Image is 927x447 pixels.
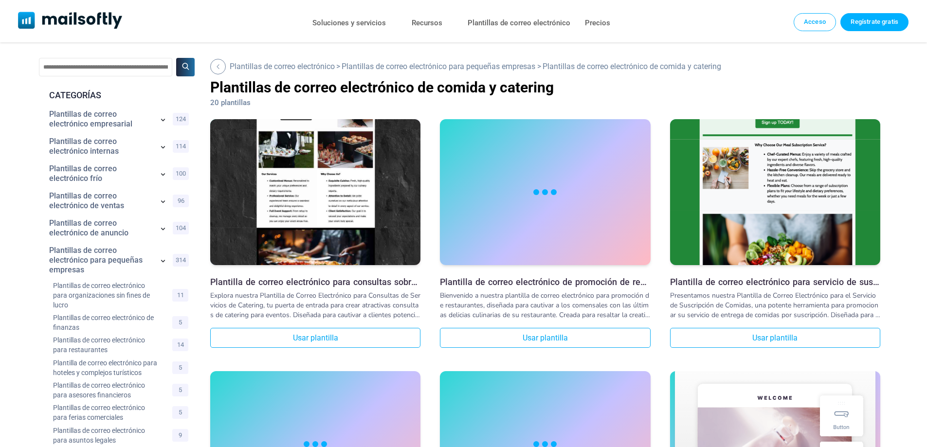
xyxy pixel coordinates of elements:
[670,328,880,348] a: Usar plantilla
[53,282,150,309] font: Plantillas de correo electrónico para organizaciones sin fines de lucro
[210,277,502,287] font: Plantilla de correo electrónico para consultas sobre servicios de catering
[440,328,650,348] a: Usar plantilla
[230,62,335,71] font: Plantillas de correo electrónico
[468,16,570,30] a: Plantillas de correo electrónico
[49,109,153,129] a: Categoría
[49,137,119,156] font: Plantillas de correo electrónico internas
[440,277,650,287] a: Plantilla de correo electrónico de promoción de restaurante
[210,79,554,96] font: Plantillas de correo electrónico de comida y catering
[49,218,128,237] font: Plantillas de correo electrónico de anuncio
[49,109,132,128] font: Plantillas de correo electrónico empresarial
[53,381,145,399] font: Plantillas de correo electrónico para asesores financieros
[210,59,228,74] a: Volver
[158,169,168,181] a: Mostrar subcategorías para Plantillas de correo electrónico frío
[53,426,160,445] a: Categoría
[216,64,220,69] img: Atrás
[468,18,570,27] font: Plantillas de correo electrónico
[210,291,420,358] font: Explora nuestra Plantilla de Correo Electrónico para Consultas de Servicios de Catering, tu puert...
[804,18,826,25] font: Acceso
[158,256,168,268] a: Mostrar subcategorías para Plantillas de correo electrónico para pequeñas empresas
[342,62,535,71] a: Volver
[585,16,610,30] a: Precios
[440,291,650,358] font: Bienvenido a nuestra plantilla de correo electrónico para promoción de restaurantes, diseñada par...
[18,12,123,31] a: Mailsoftly
[851,18,898,25] font: Regístrate gratis
[585,18,610,27] font: Precios
[670,291,880,368] font: Presentamos nuestra Plantilla de Correo Electrónico para el Servicio de Suscripción de Comidas, u...
[210,328,420,348] a: Usar plantilla
[210,98,251,107] font: 20 plantillas
[53,404,145,421] font: Plantillas de correo electrónico para ferias comerciales
[53,380,160,400] a: Categoría
[230,62,335,71] a: Volver
[523,333,568,342] font: Usar plantilla
[18,12,123,29] img: Logotipo de Mailsoftly
[158,142,168,154] a: Mostrar subcategorías para Plantillas de correo electrónico internas
[49,246,153,275] a: Categoría
[53,403,160,422] a: Categoría
[53,335,160,355] a: Categoría
[158,197,168,208] a: Mostrar subcategorías para Plantillas de correo electrónico de ventas
[53,359,157,376] font: Plantilla de correo electrónico para hoteles y complejos turísticos
[182,63,189,70] img: Buscar
[840,13,909,31] a: Ensayo
[49,191,153,211] a: Categoría
[210,119,420,268] a: Plantilla de correo electrónico para consultas sobre servicios de catering
[49,164,153,183] a: Categoría
[440,119,650,268] a: Plantilla de correo electrónico de promoción de restaurante
[670,277,880,287] a: Plantilla de correo electrónico para servicio de suscripción de comidas
[312,16,386,30] a: Soluciones y servicios
[336,62,340,71] font: >
[49,191,124,210] font: Plantillas de correo electrónico de ventas
[53,314,154,331] font: Plantillas de correo electrónico de finanzas
[210,277,420,287] a: Plantilla de correo electrónico para consultas sobre servicios de catering
[312,18,386,27] font: Soluciones y servicios
[49,90,101,100] font: CATEGORÍAS
[158,224,168,235] a: Mostrar subcategorías para Plantillas de correo electrónico de anuncio
[412,16,442,30] a: Recursos
[53,358,160,377] a: Categoría
[537,62,541,71] font: >
[53,313,160,332] a: Categoría
[53,427,145,444] font: Plantillas de correo electrónico para asuntos legales
[794,13,836,31] a: Acceso
[210,3,420,381] img: Plantilla de correo electrónico para consultas sobre servicios de catering
[53,336,145,354] font: Plantillas de correo electrónico para restaurantes
[53,281,160,310] a: Categoría
[49,164,117,183] font: Plantillas de correo electrónico frío
[412,18,442,27] font: Recursos
[440,277,678,287] font: Plantilla de correo electrónico de promoción de restaurante
[49,246,143,274] font: Plantillas de correo electrónico para pequeñas empresas
[342,62,535,71] font: Plantillas de correo electrónico para pequeñas empresas
[752,333,798,342] font: Usar plantilla
[158,115,168,126] a: Mostrar subcategorías para Plantillas de correo electrónico empresarial
[49,218,153,238] a: Categoría
[293,333,338,342] font: Usar plantilla
[670,119,880,268] a: Plantilla de correo electrónico para servicio de suscripción de comidas
[49,137,153,156] a: Categoría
